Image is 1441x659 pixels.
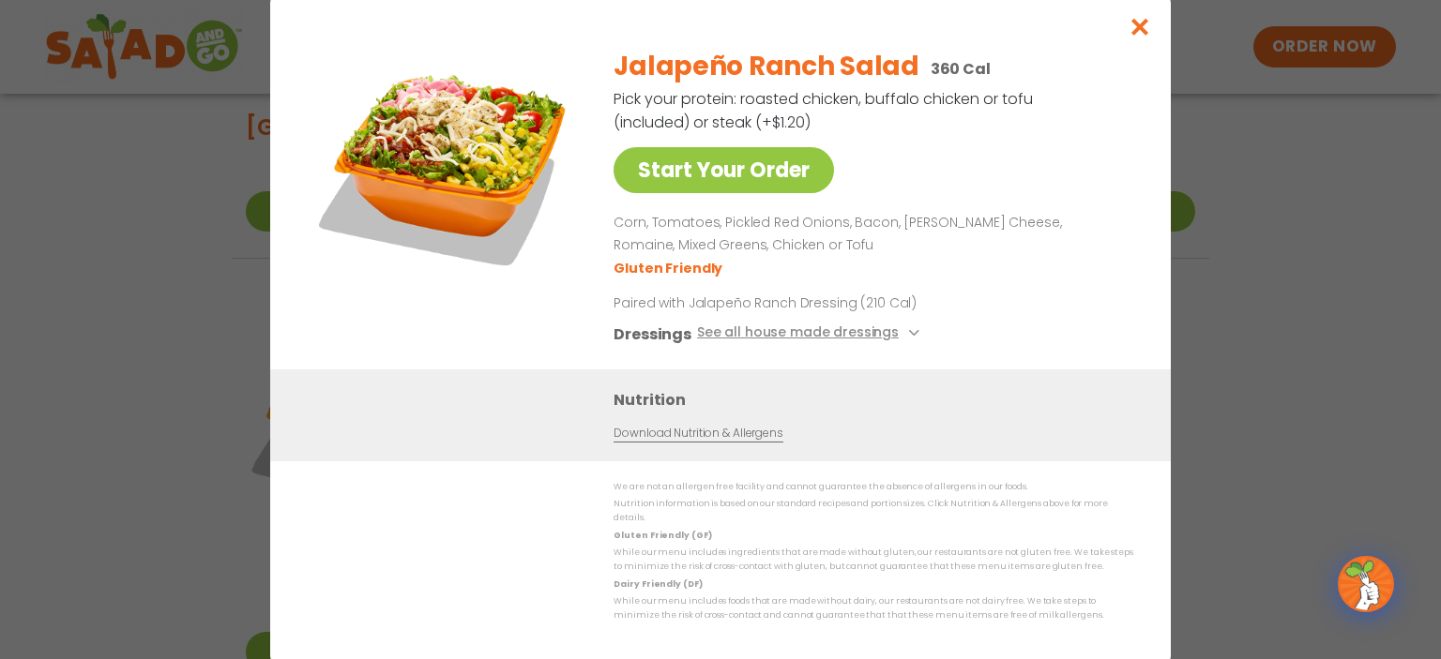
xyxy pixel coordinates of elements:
img: Featured product photo for Jalapeño Ranch Salad [312,33,575,295]
li: Gluten Friendly [614,259,725,278]
p: Paired with Jalapeño Ranch Dressing (210 Cal) [614,293,961,313]
a: Download Nutrition & Allergens [614,425,782,442]
p: Pick your protein: roasted chicken, buffalo chicken or tofu (included) or steak (+$1.20) [614,87,1036,134]
h3: Nutrition [614,388,1143,412]
p: Nutrition information is based on our standard recipes and portion sizes. Click Nutrition & Aller... [614,497,1133,526]
a: Start Your Order [614,147,834,193]
h2: Jalapeño Ranch Salad [614,47,918,86]
img: wpChatIcon [1340,558,1392,610]
p: While our menu includes foods that are made without dairy, our restaurants are not dairy free. We... [614,594,1133,623]
p: We are not an allergen free facility and cannot guarantee the absence of allergens in our foods. [614,480,1133,494]
p: While our menu includes ingredients that are made without gluten, our restaurants are not gluten ... [614,546,1133,575]
h3: Dressings [614,322,691,346]
strong: Dairy Friendly (DF) [614,578,702,590]
button: See all house made dressings [697,322,925,346]
p: 360 Cal [931,57,991,81]
strong: Gluten Friendly (GF) [614,530,711,541]
p: Corn, Tomatoes, Pickled Red Onions, Bacon, [PERSON_NAME] Cheese, Romaine, Mixed Greens, Chicken o... [614,212,1126,257]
